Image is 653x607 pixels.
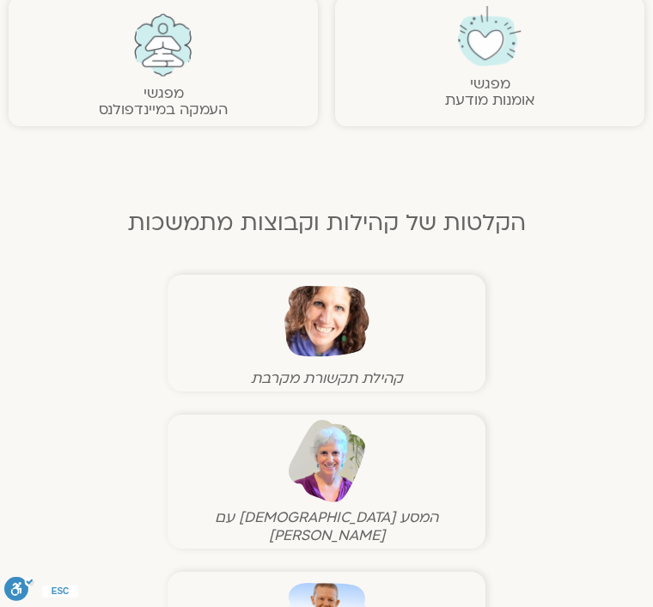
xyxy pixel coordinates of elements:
a: מפגשיאומנות מודעת [445,74,534,110]
figcaption: קהילת תקשורת מקרבת [172,369,481,387]
a: מפגשיהעמקה במיינדפולנס [99,83,228,119]
h2: הקלטות של קהילות וקבוצות מתמשכות [21,210,632,236]
figcaption: המסע [DEMOGRAPHIC_DATA] עם [PERSON_NAME] [172,508,481,544]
